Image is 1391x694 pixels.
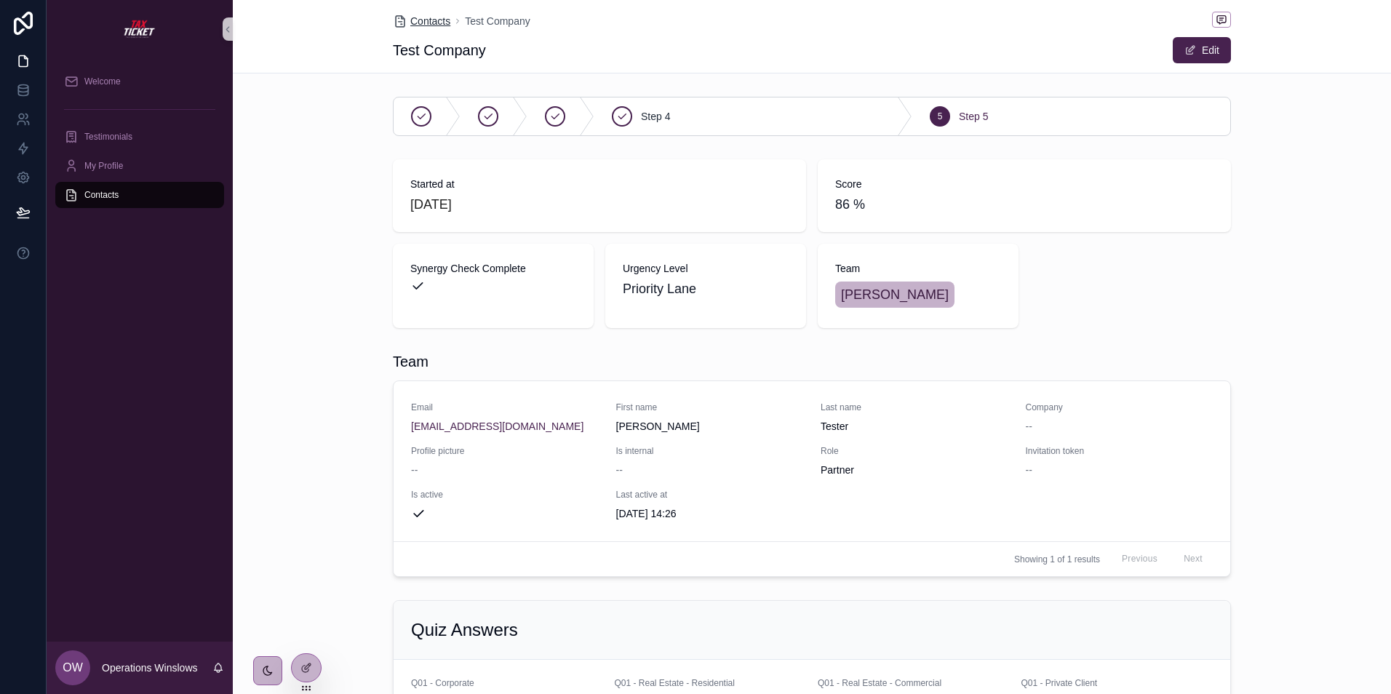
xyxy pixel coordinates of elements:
span: Last active at [616,489,804,500]
span: Is internal [616,445,804,457]
button: Edit [1173,37,1231,63]
a: [PERSON_NAME] [835,282,954,308]
div: scrollable content [47,58,233,227]
span: OW [63,659,83,677]
span: Testimonials [84,131,132,143]
span: [PERSON_NAME] [616,419,804,434]
span: First name [616,402,804,413]
span: -- [1026,419,1032,434]
span: [PERSON_NAME] [841,284,949,305]
span: Invitation token [1026,445,1213,457]
span: Is active [411,489,599,500]
span: Role [821,445,1008,457]
a: My Profile [55,153,224,179]
span: [DATE] 14:26 [616,506,804,521]
span: Urgency Level [623,261,789,276]
span: Q01 - Real Estate - Commercial [818,678,941,688]
span: My Profile [84,160,123,172]
span: Q01 - Real Estate - Residential [615,678,735,688]
span: Contacts [84,189,119,201]
span: Step 5 [959,109,988,124]
span: Started at [410,177,789,191]
span: Email [411,402,599,413]
span: Showing 1 of 1 results [1014,554,1100,565]
h1: Test Company [393,40,486,60]
span: Contacts [410,14,450,28]
img: App logo [122,17,157,41]
span: Partner [821,463,854,477]
a: Email[EMAIL_ADDRESS][DOMAIN_NAME]First name[PERSON_NAME]Last nameTesterCompany--Profile picture--... [394,381,1230,541]
h2: Quiz Answers [411,618,518,642]
a: [EMAIL_ADDRESS][DOMAIN_NAME] [411,419,583,434]
p: Operations Winslows [102,661,198,675]
p: [DATE] [410,194,452,215]
span: Score [835,177,1213,191]
span: Team [835,261,1001,276]
span: Q01 - Private Client [1021,678,1098,688]
a: Welcome [55,68,224,95]
span: 86 % [835,194,1213,215]
span: -- [616,463,623,477]
span: Company [1026,402,1213,413]
span: -- [411,463,418,477]
a: Contacts [55,182,224,208]
span: Q01 - Corporate [411,678,474,688]
a: Test Company [465,14,530,28]
span: Step 4 [641,109,670,124]
span: Welcome [84,76,121,87]
span: Synergy Check Complete [410,261,576,276]
span: Profile picture [411,445,599,457]
span: -- [1026,463,1032,477]
a: Contacts [393,14,450,28]
span: Last name [821,402,1008,413]
a: Testimonials [55,124,224,150]
span: 5 [938,111,943,122]
h1: Team [393,351,429,372]
span: Priority Lane [623,279,696,299]
span: Tester [821,419,1008,434]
